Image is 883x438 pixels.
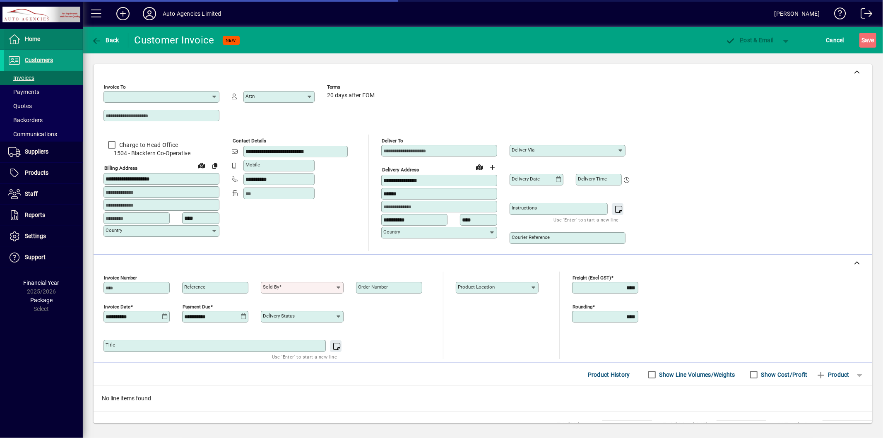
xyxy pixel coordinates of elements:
mat-label: Order number [358,284,388,290]
mat-label: Delivery time [578,176,607,182]
a: Backorders [4,113,83,127]
span: Communications [8,131,57,137]
div: No line items found [94,386,872,411]
mat-label: Invoice To [104,84,126,90]
span: Suppliers [25,148,48,155]
button: Post & Email [722,33,778,48]
mat-label: Instructions [512,205,537,211]
mat-label: Invoice date [104,304,130,310]
span: Package [30,297,53,303]
a: Logout [854,2,873,29]
mat-label: Invoice number [104,275,137,281]
a: Knowledge Base [828,2,846,29]
div: [PERSON_NAME] [775,7,820,20]
button: Back [89,33,121,48]
a: Suppliers [4,142,83,162]
mat-label: Sold by [263,284,279,290]
span: Staff [25,190,38,197]
a: Settings [4,226,83,247]
span: Invoices [8,75,34,81]
mat-label: Rounding [573,304,592,310]
mat-label: Product location [458,284,495,290]
button: Add [110,6,136,21]
mat-label: Deliver To [382,138,403,144]
a: View on map [195,159,208,172]
mat-label: Title [106,342,115,348]
span: Financial Year [24,279,60,286]
mat-label: Reference [184,284,205,290]
a: Products [4,163,83,183]
div: Auto Agencies Limited [163,7,221,20]
span: Support [25,254,46,260]
mat-label: Attn [245,93,255,99]
td: 0.00 [823,421,872,431]
label: Charge to Head Office [118,141,178,149]
label: Show Cost/Profit [760,371,808,379]
mat-label: Delivery status [263,313,295,319]
a: Invoices [4,71,83,85]
span: ave [861,34,874,47]
label: Show Line Volumes/Weights [658,371,735,379]
a: Payments [4,85,83,99]
span: P [740,37,744,43]
span: Back [91,37,119,43]
span: Quotes [8,103,32,109]
span: Reports [25,212,45,218]
button: Copy to Delivery address [208,159,221,172]
mat-label: Freight (excl GST) [573,275,611,281]
span: Terms [327,84,377,90]
span: Backorders [8,117,43,123]
td: Freight (excl GST) [659,421,717,431]
button: Product History [585,367,633,382]
a: View on map [473,160,486,173]
a: Communications [4,127,83,141]
mat-label: Mobile [245,162,260,168]
td: 0.0000 M³ [602,421,652,431]
mat-label: Deliver via [512,147,534,153]
span: Products [25,169,48,176]
span: NEW [226,38,236,43]
span: Customers [25,57,53,63]
a: Quotes [4,99,83,113]
button: Product [812,367,854,382]
a: Staff [4,184,83,205]
td: 0.00 [717,421,766,431]
app-page-header-button: Back [83,33,128,48]
a: Home [4,29,83,50]
div: Customer Invoice [135,34,214,47]
span: 1504 - Blackfern Co-Operative [103,149,219,158]
button: Profile [136,6,163,21]
span: Product History [588,368,630,381]
span: Settings [25,233,46,239]
span: Product [816,368,849,381]
mat-label: Payment due [183,304,210,310]
button: Cancel [824,33,847,48]
button: Save [859,33,876,48]
td: GST exclusive [773,421,823,431]
mat-hint: Use 'Enter' to start a new line [554,215,619,224]
span: Payments [8,89,39,95]
span: Cancel [826,34,845,47]
td: Total Volume [553,421,602,431]
a: Reports [4,205,83,226]
mat-label: Courier Reference [512,234,550,240]
button: Choose address [486,161,499,174]
a: Support [4,247,83,268]
span: Home [25,36,40,42]
mat-label: Country [106,227,122,233]
span: S [861,37,865,43]
mat-hint: Use 'Enter' to start a new line [272,352,337,361]
span: 20 days after EOM [327,92,375,99]
span: ost & Email [726,37,774,43]
mat-label: Country [383,229,400,235]
mat-label: Delivery date [512,176,540,182]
